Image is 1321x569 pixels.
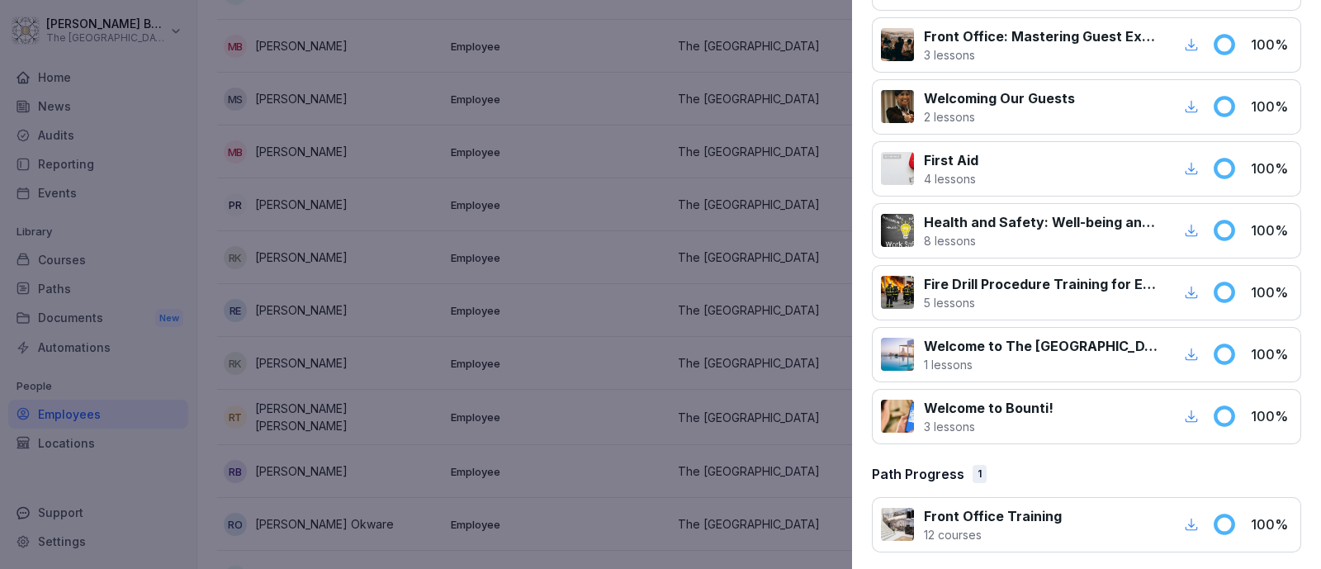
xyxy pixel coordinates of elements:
[924,212,1161,232] p: Health and Safety: Well-being and Protection
[924,232,1161,249] p: 8 lessons
[924,26,1161,46] p: Front Office: Mastering Guest Experience and Customer Interactions: Forbes Five-Star Standards
[924,526,1062,543] p: 12 courses
[1251,406,1292,426] p: 100 %
[1251,159,1292,178] p: 100 %
[924,170,978,187] p: 4 lessons
[1251,35,1292,55] p: 100 %
[924,150,978,170] p: First Aid
[924,88,1075,108] p: Welcoming Our Guests
[924,46,1161,64] p: 3 lessons
[973,465,987,483] div: 1
[1251,282,1292,302] p: 100 %
[1251,97,1292,116] p: 100 %
[1251,514,1292,534] p: 100 %
[924,356,1161,373] p: 1 lessons
[924,418,1053,435] p: 3 lessons
[924,274,1161,294] p: Fire Drill Procedure Training for Embassy Valletta Employees
[924,108,1075,126] p: 2 lessons
[872,464,964,484] p: Path Progress
[1251,220,1292,240] p: 100 %
[1251,344,1292,364] p: 100 %
[924,294,1161,311] p: 5 lessons
[924,336,1161,356] p: Welcome to The [GEOGRAPHIC_DATA]: Employee Orientation
[924,398,1053,418] p: Welcome to Bounti!
[924,506,1062,526] p: Front Office Training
